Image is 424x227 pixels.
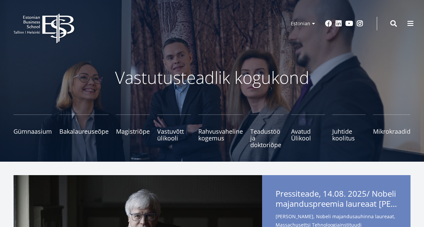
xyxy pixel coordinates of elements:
[345,20,353,27] a: Youtube
[357,20,363,27] a: Instagram
[13,128,52,135] span: Gümnaasium
[373,115,411,148] a: Mikrokraadid
[276,199,397,209] span: majanduspreemia laureaat [PERSON_NAME] esineb EBSi suveülikoolis
[59,128,109,135] span: Bakalaureuseõpe
[116,115,150,148] a: Magistriõpe
[198,128,243,141] span: Rahvusvaheline kogemus
[332,128,366,141] span: Juhtide koolitus
[116,128,150,135] span: Magistriõpe
[291,115,325,148] a: Avatud Ülikool
[373,128,411,135] span: Mikrokraadid
[250,115,284,148] a: Teadustöö ja doktoriõpe
[157,128,191,141] span: Vastuvõtt ülikooli
[13,115,52,148] a: Gümnaasium
[332,115,366,148] a: Juhtide koolitus
[325,20,332,27] a: Facebook
[335,20,342,27] a: Linkedin
[250,128,284,148] span: Teadustöö ja doktoriõpe
[291,128,325,141] span: Avatud Ülikool
[276,189,397,211] span: Pressiteade, 14.08. 2025/ Nobeli
[33,67,391,88] p: Vastutusteadlik kogukond
[157,115,191,148] a: Vastuvõtt ülikooli
[198,115,243,148] a: Rahvusvaheline kogemus
[59,115,109,148] a: Bakalaureuseõpe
